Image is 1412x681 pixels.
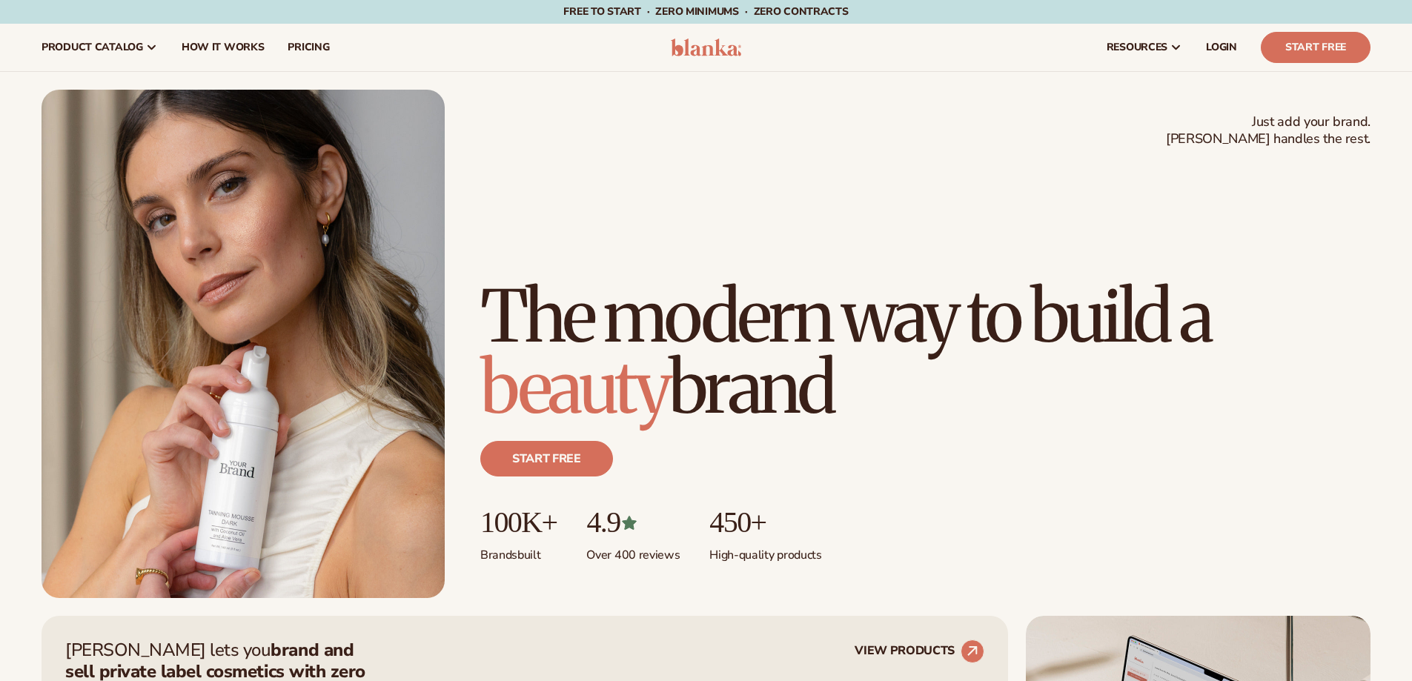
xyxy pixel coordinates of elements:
[480,539,557,563] p: Brands built
[480,281,1370,423] h1: The modern way to build a brand
[1261,32,1370,63] a: Start Free
[671,39,741,56] img: logo
[480,506,557,539] p: 100K+
[563,4,848,19] span: Free to start · ZERO minimums · ZERO contracts
[30,24,170,71] a: product catalog
[586,539,680,563] p: Over 400 reviews
[288,41,329,53] span: pricing
[42,90,445,598] img: Female holding tanning mousse.
[1107,41,1167,53] span: resources
[170,24,276,71] a: How It Works
[1206,41,1237,53] span: LOGIN
[586,506,680,539] p: 4.9
[1166,113,1370,148] span: Just add your brand. [PERSON_NAME] handles the rest.
[1194,24,1249,71] a: LOGIN
[42,41,143,53] span: product catalog
[855,640,984,663] a: VIEW PRODUCTS
[709,539,821,563] p: High-quality products
[709,506,821,539] p: 450+
[276,24,341,71] a: pricing
[480,343,669,432] span: beauty
[182,41,265,53] span: How It Works
[1095,24,1194,71] a: resources
[480,441,613,476] a: Start free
